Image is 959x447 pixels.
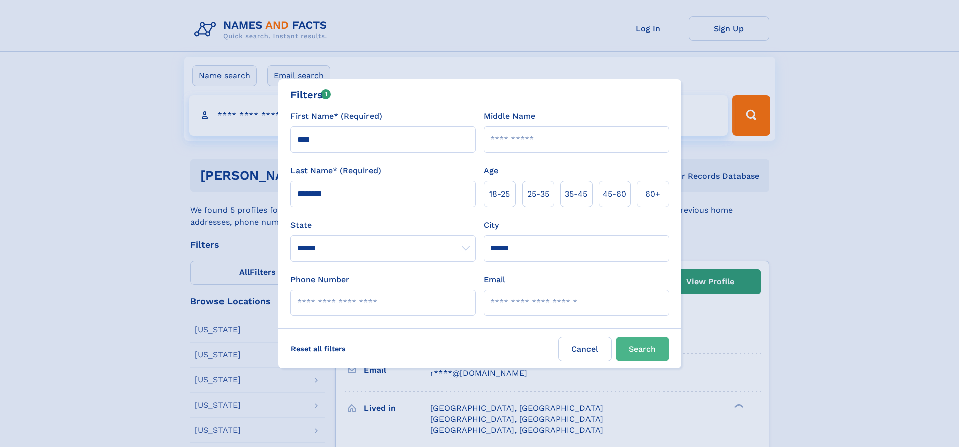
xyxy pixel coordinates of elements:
span: 18‑25 [489,188,510,200]
span: 35‑45 [565,188,587,200]
label: State [290,219,476,231]
label: Phone Number [290,274,349,286]
label: Middle Name [484,110,535,122]
button: Search [616,337,669,361]
label: Last Name* (Required) [290,165,381,177]
label: Cancel [558,337,612,361]
label: Email [484,274,505,286]
div: Filters [290,87,331,102]
span: 45‑60 [603,188,626,200]
span: 60+ [645,188,660,200]
span: 25‑35 [527,188,549,200]
label: Age [484,165,498,177]
label: Reset all filters [284,337,352,361]
label: City [484,219,499,231]
label: First Name* (Required) [290,110,382,122]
